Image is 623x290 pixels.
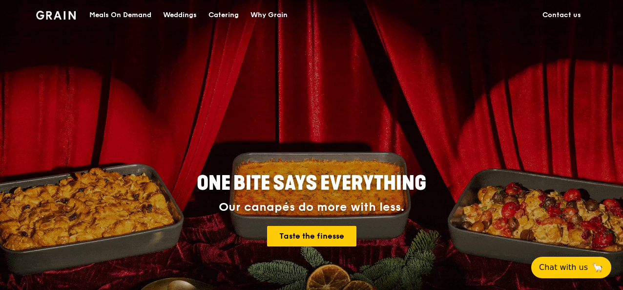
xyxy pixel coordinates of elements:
span: Chat with us [539,262,588,273]
a: Contact us [537,0,587,30]
a: Taste the finesse [267,226,356,246]
img: Grain [36,11,76,20]
a: Weddings [157,0,203,30]
div: Weddings [163,0,197,30]
div: Why Grain [250,0,288,30]
a: Catering [203,0,245,30]
button: Chat with us🦙 [531,257,611,278]
span: ONE BITE SAYS EVERYTHING [197,172,426,195]
div: Catering [208,0,239,30]
a: Why Grain [245,0,293,30]
div: Meals On Demand [89,0,151,30]
span: 🦙 [592,262,603,273]
div: Our canapés do more with less. [136,201,487,214]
